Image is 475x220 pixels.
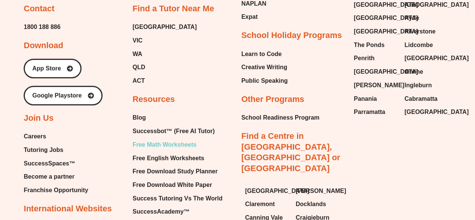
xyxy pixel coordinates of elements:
[354,80,397,91] a: [PERSON_NAME]
[133,166,218,177] span: Free Download Study Planner
[133,166,222,177] a: Free Download Study Planner
[404,93,437,105] span: Cabramatta
[404,80,432,91] span: Ingleburn
[133,206,222,217] a: SuccessAcademy™
[133,153,222,164] a: Free English Worksheets
[354,39,385,51] span: The Ponds
[241,75,288,86] a: Public Speaking
[133,35,197,46] a: VIC
[354,106,385,118] span: Parramatta
[24,40,63,51] h2: Download
[241,112,320,123] a: School Readiness Program
[245,199,288,210] a: Claremont
[404,39,448,51] a: Lidcombe
[24,171,74,182] span: Become a partner
[404,26,448,37] a: Riverstone
[133,179,222,191] a: Free Download White Paper
[24,203,112,214] h2: International Websites
[404,39,433,51] span: Lidcombe
[133,139,222,150] a: Free Math Worksheets
[241,11,258,23] span: Expat
[350,135,475,220] div: Chat Widget
[354,106,397,118] a: Parramatta
[133,49,142,60] span: WA
[245,185,288,197] a: [GEOGRAPHIC_DATA]
[354,66,418,77] span: [GEOGRAPHIC_DATA]
[133,126,215,137] span: Successbot™ (Free AI Tutor)
[241,49,288,60] a: Learn to Code
[354,39,397,51] a: The Ponds
[354,80,404,91] span: [PERSON_NAME]
[133,75,197,86] a: ACT
[32,93,82,99] span: Google Playstore
[24,3,54,14] h2: Contact
[404,53,448,64] a: [GEOGRAPHIC_DATA]
[133,49,197,60] a: WA
[354,53,397,64] a: Penrith
[404,106,469,118] span: [GEOGRAPHIC_DATA]
[32,65,61,71] span: App Store
[404,66,423,77] span: Online
[24,171,88,182] a: Become a partner
[241,131,340,173] a: Find a Centre in [GEOGRAPHIC_DATA], [GEOGRAPHIC_DATA] or [GEOGRAPHIC_DATA]
[245,185,309,197] span: [GEOGRAPHIC_DATA]
[354,66,397,77] a: [GEOGRAPHIC_DATA]
[24,158,75,169] span: SuccessSpaces™
[133,21,197,33] a: [GEOGRAPHIC_DATA]
[404,80,448,91] a: Ingleburn
[133,75,145,86] span: ACT
[354,53,374,64] span: Penrith
[245,199,275,210] span: Claremont
[133,153,204,164] span: Free English Worksheets
[404,93,448,105] a: Cabramatta
[404,12,419,24] span: Ryde
[133,139,196,150] span: Free Math Worksheets
[354,93,377,105] span: Panania
[241,62,288,73] a: Creative Writing
[133,206,190,217] span: SuccessAcademy™
[404,26,436,37] span: Riverstone
[296,185,339,197] a: [PERSON_NAME]
[24,144,63,156] span: Tutoring Jobs
[241,49,282,60] span: Learn to Code
[133,62,197,73] a: QLD
[404,53,469,64] span: [GEOGRAPHIC_DATA]
[133,35,143,46] span: VIC
[133,193,222,204] a: Success Tutoring Vs The World
[133,94,175,105] h2: Resources
[24,185,88,196] a: Franchise Opportunity
[133,126,222,137] a: Successbot™ (Free AI Tutor)
[354,26,397,37] a: [GEOGRAPHIC_DATA]
[354,26,418,37] span: [GEOGRAPHIC_DATA]
[24,131,88,142] a: Careers
[24,113,53,124] h2: Join Us
[354,93,397,105] a: Panania
[404,12,448,24] a: Ryde
[24,144,88,156] a: Tutoring Jobs
[24,131,46,142] span: Careers
[133,112,146,123] span: Blog
[354,12,397,24] a: [GEOGRAPHIC_DATA]
[24,158,88,169] a: SuccessSpaces™
[404,66,448,77] a: Online
[296,185,346,197] span: [PERSON_NAME]
[133,62,145,73] span: QLD
[354,12,418,24] span: [GEOGRAPHIC_DATA]
[296,199,326,210] span: Docklands
[24,21,60,33] a: 1800 188 886
[404,106,448,118] a: [GEOGRAPHIC_DATA]
[24,59,81,78] a: App Store
[133,112,222,123] a: Blog
[296,199,339,210] a: Docklands
[24,86,103,105] a: Google Playstore
[241,94,305,105] h2: Other Programs
[241,62,287,73] span: Creative Writing
[241,11,277,23] a: Expat
[133,179,212,191] span: Free Download White Paper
